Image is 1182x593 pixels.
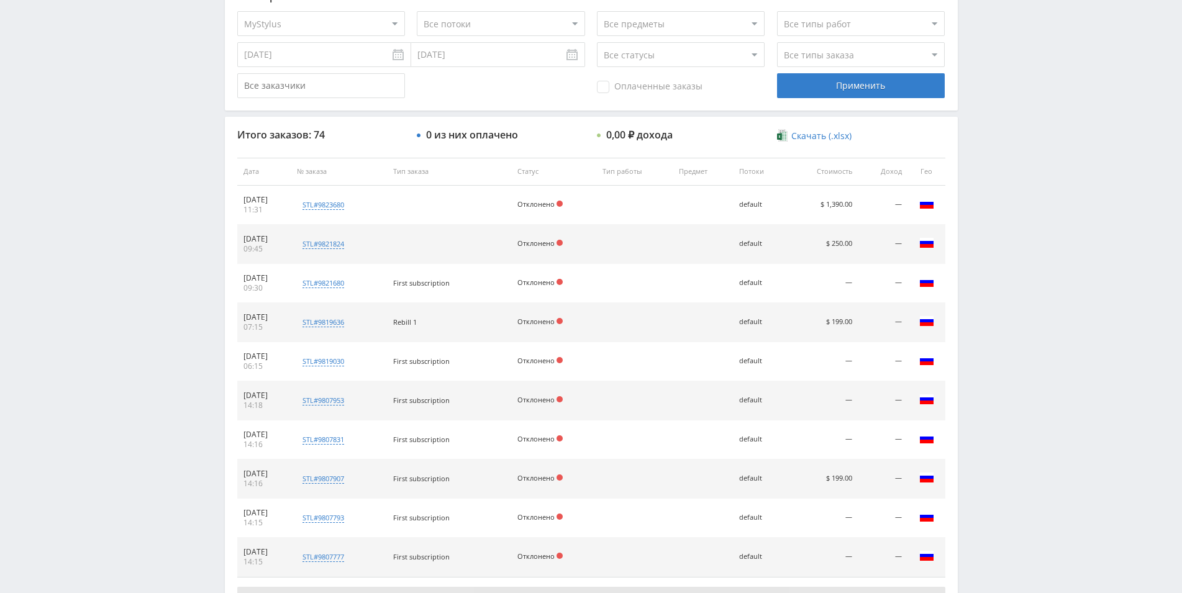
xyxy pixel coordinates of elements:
span: First subscription [393,356,450,366]
div: 0,00 ₽ дохода [606,129,673,140]
td: — [858,420,908,459]
td: — [858,225,908,264]
div: 06:15 [243,361,285,371]
img: rus.png [919,235,934,250]
span: Rebill 1 [393,317,417,327]
td: — [788,264,858,303]
div: 14:15 [243,518,285,528]
td: — [858,459,908,499]
th: Дата [237,158,291,186]
img: xlsx [777,129,788,142]
div: stl#9819030 [302,356,344,366]
td: — [858,538,908,577]
div: [DATE] [243,430,285,440]
img: rus.png [919,314,934,328]
th: Потоки [733,158,788,186]
span: Отклонен [557,201,563,207]
div: Применить [777,73,945,98]
div: 14:16 [243,479,285,489]
div: default [739,435,781,443]
td: $ 1,390.00 [788,186,858,225]
td: — [858,499,908,538]
span: Отклонен [557,514,563,520]
div: default [739,396,781,404]
th: Тип работы [596,158,672,186]
span: Отклонен [557,474,563,481]
span: Отклонено [517,238,555,248]
div: [DATE] [243,312,285,322]
td: — [788,499,858,538]
span: Отклонено [517,512,555,522]
img: rus.png [919,431,934,446]
div: stl#9807953 [302,396,344,405]
span: Отклонен [557,318,563,324]
span: Отклонен [557,553,563,559]
img: rus.png [919,196,934,211]
div: default [739,318,781,326]
div: default [739,279,781,287]
div: stl#9807831 [302,435,344,445]
img: rus.png [919,548,934,563]
th: № заказа [291,158,387,186]
div: [DATE] [243,469,285,479]
span: First subscription [393,552,450,561]
th: Стоимость [788,158,858,186]
td: — [788,420,858,459]
span: Отклонено [517,395,555,404]
span: Отклонено [517,473,555,482]
div: 09:30 [243,283,285,293]
div: [DATE] [243,234,285,244]
img: rus.png [919,392,934,407]
th: Предмет [673,158,733,186]
td: — [788,381,858,420]
span: Отклонен [557,279,563,285]
img: rus.png [919,353,934,368]
img: rus.png [919,274,934,289]
span: Отклонено [517,356,555,365]
span: Отклонено [517,199,555,209]
td: — [858,264,908,303]
div: 0 из них оплачено [426,129,518,140]
div: 14:15 [243,557,285,567]
div: [DATE] [243,195,285,205]
span: First subscription [393,278,450,287]
th: Доход [858,158,908,186]
span: Отклонен [557,435,563,441]
td: $ 199.00 [788,459,858,499]
div: [DATE] [243,508,285,518]
div: 09:45 [243,244,285,254]
span: First subscription [393,474,450,483]
span: Отклонен [557,240,563,246]
div: default [739,240,781,248]
span: Отклонено [517,317,555,326]
span: Отклонен [557,357,563,363]
td: $ 199.00 [788,303,858,342]
td: — [788,342,858,381]
span: Отклонено [517,434,555,443]
span: Отклонено [517,551,555,561]
th: Статус [511,158,596,186]
div: 11:31 [243,205,285,215]
div: stl#9807777 [302,552,344,562]
img: rus.png [919,470,934,485]
span: Отклонено [517,278,555,287]
span: Оплаченные заказы [597,81,702,93]
span: First subscription [393,396,450,405]
span: Отклонен [557,396,563,402]
div: default [739,357,781,365]
td: — [858,186,908,225]
img: rus.png [919,509,934,524]
div: default [739,474,781,482]
div: stl#9807793 [302,513,344,523]
div: Итого заказов: 74 [237,129,405,140]
td: — [858,381,908,420]
a: Скачать (.xlsx) [777,130,852,142]
div: [DATE] [243,391,285,401]
span: Скачать (.xlsx) [791,131,852,141]
span: First subscription [393,513,450,522]
div: [DATE] [243,351,285,361]
div: 07:15 [243,322,285,332]
div: stl#9807907 [302,474,344,484]
th: Гео [908,158,945,186]
td: — [858,342,908,381]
